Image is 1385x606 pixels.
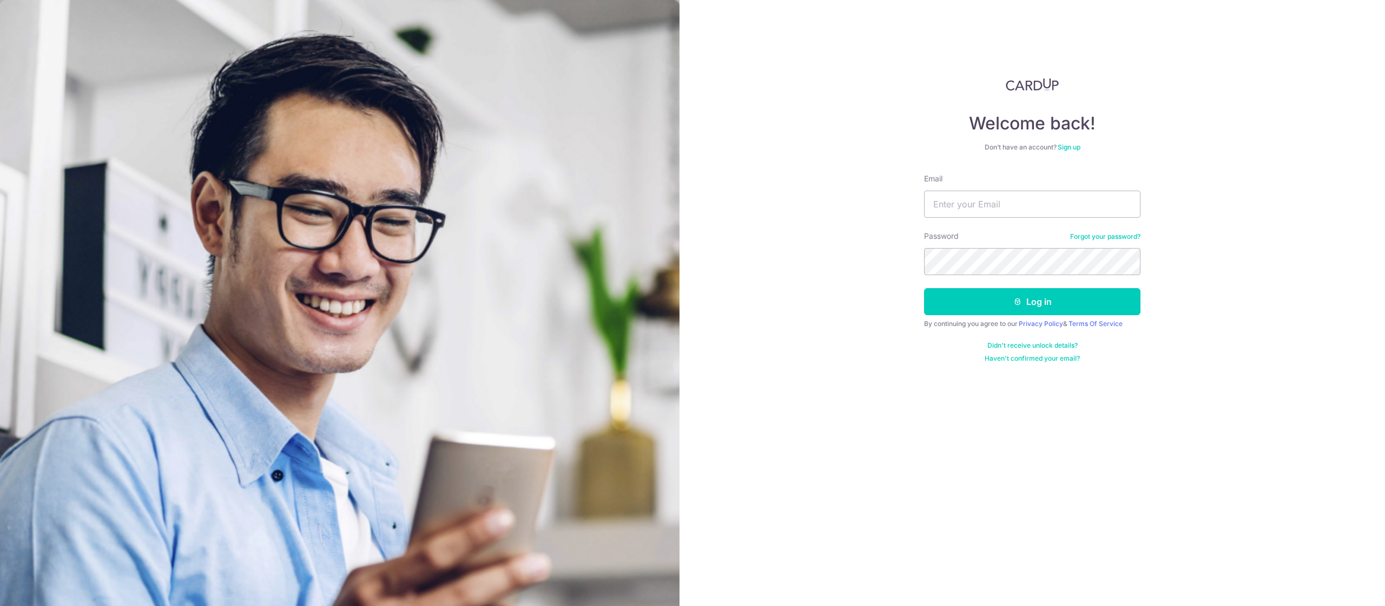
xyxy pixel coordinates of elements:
[924,191,1140,218] input: Enter your Email
[1058,143,1080,151] a: Sign up
[924,113,1140,134] h4: Welcome back!
[1070,232,1140,241] a: Forgot your password?
[924,320,1140,328] div: By continuing you agree to our &
[1006,78,1059,91] img: CardUp Logo
[924,173,942,184] label: Email
[924,143,1140,152] div: Don’t have an account?
[924,231,959,242] label: Password
[985,354,1080,363] a: Haven't confirmed your email?
[1069,320,1123,328] a: Terms Of Service
[987,341,1078,350] a: Didn't receive unlock details?
[924,288,1140,315] button: Log in
[1019,320,1063,328] a: Privacy Policy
